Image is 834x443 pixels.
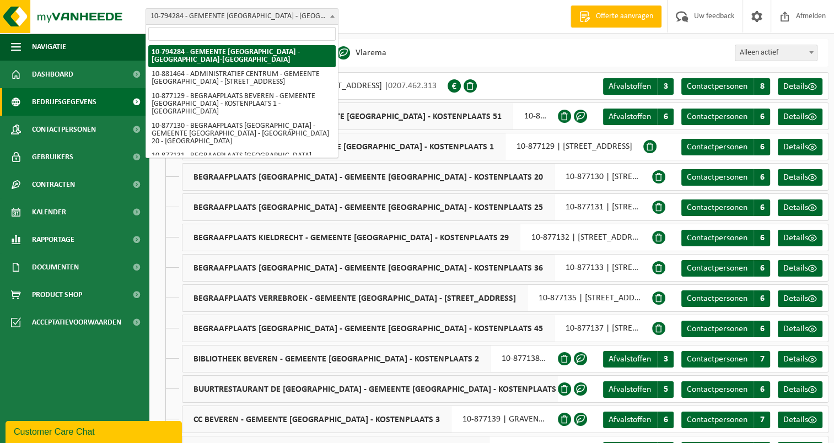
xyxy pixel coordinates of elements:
[687,234,747,242] span: Contactpersonen
[593,11,656,22] span: Offerte aanvragen
[778,351,822,368] a: Details
[681,321,770,337] a: Contactpersonen 6
[687,355,747,364] span: Contactpersonen
[148,67,336,89] li: 10-881464 - ADMINISTRATIEF CENTRUM - GEMEENTE [GEOGRAPHIC_DATA] - [STREET_ADDRESS]
[182,315,555,342] span: BEGRAAFPLAATS [GEOGRAPHIC_DATA] - GEMEENTE [GEOGRAPHIC_DATA] - KOSTENPLAATS 45
[32,198,66,226] span: Kalender
[32,61,73,88] span: Dashboard
[778,109,822,125] a: Details
[182,133,643,160] div: 10-877129 | [STREET_ADDRESS]
[687,82,747,91] span: Contactpersonen
[687,112,747,121] span: Contactpersonen
[681,351,770,368] a: Contactpersonen 7
[388,82,437,90] span: 0207.462.313
[783,415,808,424] span: Details
[778,139,822,155] a: Details
[754,199,770,216] span: 6
[687,385,747,394] span: Contactpersonen
[783,143,808,152] span: Details
[778,230,822,246] a: Details
[687,415,747,424] span: Contactpersonen
[657,78,674,95] span: 3
[778,321,822,337] a: Details
[32,253,79,281] span: Documenten
[337,45,386,61] li: Vlarema
[657,412,674,428] span: 6
[681,139,770,155] a: Contactpersonen 6
[148,45,336,67] li: 10-794284 - GEMEENTE [GEOGRAPHIC_DATA] - [GEOGRAPHIC_DATA]-[GEOGRAPHIC_DATA]
[754,139,770,155] span: 6
[182,285,528,311] span: BEGRAAFPLAATS VERREBROEK - GEMEENTE [GEOGRAPHIC_DATA] - [STREET_ADDRESS]
[778,199,822,216] a: Details
[778,290,822,307] a: Details
[754,260,770,277] span: 6
[32,226,74,253] span: Rapportage
[783,82,808,91] span: Details
[182,133,505,160] span: BEGRAAFPLAATS BEVEREN - GEMEENTE [GEOGRAPHIC_DATA] - KOSTENPLAATS 1
[681,78,770,95] a: Contactpersonen 8
[783,203,808,212] span: Details
[148,149,336,179] li: 10-877131 - BEGRAAFPLAATS [GEOGRAPHIC_DATA] - GEMEENTE [GEOGRAPHIC_DATA] - [GEOGRAPHIC_DATA] 25 -...
[754,290,770,307] span: 6
[603,381,674,398] a: Afvalstoffen 5
[6,419,184,443] iframe: chat widget
[735,45,817,61] span: Alleen actief
[754,78,770,95] span: 8
[778,260,822,277] a: Details
[182,254,652,282] div: 10-877133 | [STREET_ADDRESS]
[681,169,770,186] a: Contactpersonen 6
[778,169,822,186] a: Details
[32,33,66,61] span: Navigatie
[609,82,651,91] span: Afvalstoffen
[182,164,555,190] span: BEGRAAFPLAATS [GEOGRAPHIC_DATA] - GEMEENTE [GEOGRAPHIC_DATA] - KOSTENPLAATS 20
[754,412,770,428] span: 7
[182,163,652,191] div: 10-877130 | [STREET_ADDRESS]
[681,412,770,428] a: Contactpersonen 7
[754,169,770,186] span: 6
[571,6,661,28] a: Offerte aanvragen
[657,351,674,368] span: 3
[609,112,651,121] span: Afvalstoffen
[182,194,555,220] span: BEGRAAFPLAATS [GEOGRAPHIC_DATA] - GEMEENTE [GEOGRAPHIC_DATA] - KOSTENPLAATS 25
[609,415,651,424] span: Afvalstoffen
[182,376,579,402] span: BUURTRESTAURANT DE [GEOGRAPHIC_DATA] - GEMEENTE [GEOGRAPHIC_DATA] - KOSTENPLAATS 56
[603,412,674,428] a: Afvalstoffen 6
[182,406,451,433] span: CC BEVEREN - GEMEENTE [GEOGRAPHIC_DATA] - KOSTENPLAATS 3
[32,281,82,309] span: Product Shop
[609,355,651,364] span: Afvalstoffen
[609,385,651,394] span: Afvalstoffen
[754,351,770,368] span: 7
[687,264,747,273] span: Contactpersonen
[182,345,491,372] span: BIBLIOTHEEK BEVEREN - GEMEENTE [GEOGRAPHIC_DATA] - KOSTENPLAATS 2
[182,224,652,251] div: 10-877132 | [STREET_ADDRESS]
[687,203,747,212] span: Contactpersonen
[148,89,336,119] li: 10-877129 - BEGRAAFPLAATS BEVEREN - GEMEENTE [GEOGRAPHIC_DATA] - KOSTENPLAATS 1 - [GEOGRAPHIC_DATA]
[735,45,817,61] span: Alleen actief
[783,264,808,273] span: Details
[681,381,770,398] a: Contactpersonen 6
[182,345,558,372] div: 10-877138 | GRAVENPLEIN 2, 9120 BEVEREN-WAAS
[657,381,674,398] span: 5
[182,315,652,342] div: 10-877137 | [STREET_ADDRESS]
[182,284,652,312] div: 10-877135 | [STREET_ADDRESS]
[603,78,674,95] a: Afvalstoffen 3
[778,78,822,95] a: Details
[182,375,558,403] div: 10-915368 | [STREET_ADDRESS]
[783,234,808,242] span: Details
[687,325,747,333] span: Contactpersonen
[182,103,513,129] span: ADMINISTRATIEF CENTRUM - GEMEENTE [GEOGRAPHIC_DATA] - KOSTENPLAATS 51
[754,321,770,337] span: 6
[182,406,558,433] div: 10-877139 | GRAVENPLEIN 2, 9120 BEVEREN-WAAS
[687,173,747,182] span: Contactpersonen
[182,255,555,281] span: BEGRAAFPLAATS [GEOGRAPHIC_DATA] - GEMEENTE [GEOGRAPHIC_DATA] - KOSTENPLAATS 36
[681,230,770,246] a: Contactpersonen 6
[783,294,808,303] span: Details
[681,260,770,277] a: Contactpersonen 6
[146,9,338,24] span: 10-794284 - GEMEENTE BEVEREN - BEVEREN-WAAS
[687,294,747,303] span: Contactpersonen
[182,224,520,251] span: BEGRAAFPLAATS KIELDRECHT - GEMEENTE [GEOGRAPHIC_DATA] - KOSTENPLAATS 29
[783,112,808,121] span: Details
[182,193,652,221] div: 10-877131 | [STREET_ADDRESS]
[778,412,822,428] a: Details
